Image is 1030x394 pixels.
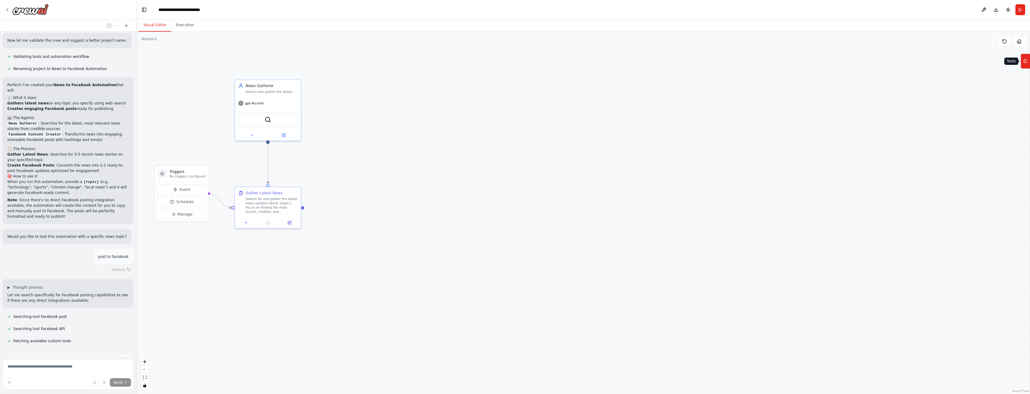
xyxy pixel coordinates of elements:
[1021,54,1030,69] button: Tools
[157,209,207,219] button: Manage
[139,19,171,32] button: Visual Editor
[113,380,123,385] span: Send
[176,199,194,205] span: Schedule
[141,358,149,389] div: React Flow controls
[157,185,207,195] button: Event
[7,163,129,174] li: : Converts the news into 1-2 ready-to-post Facebook updates optimized for engagement
[154,165,210,222] div: TriggersNo triggers configuredEventScheduleManage
[13,326,65,331] span: Searching tool Facebook API
[13,339,71,343] span: Fetching available custom tools
[234,79,301,141] div: News GathererSearch and gather the latest news updates on {topic} from reliable sources, focusing...
[90,378,99,387] button: Upload files
[13,54,89,59] span: Validating tools and automation workflow
[7,152,48,157] strong: Gather Latest News
[170,169,206,174] h3: Triggers
[265,144,271,184] g: Edge from 4b5e3baf-0939-43b5-9039-6adc4ea1b9f5 to d35fba71-065f-4674-b7e2-ae1eb8af42e2
[7,106,129,111] li: ready for publishing
[12,4,49,15] img: Logo
[246,190,283,196] div: Gather Latest News
[257,220,279,226] button: No output available
[7,132,129,142] li: : Transforms news into engaging, shareable Facebook posts with hashtags and emojis
[171,19,199,32] button: Execution
[269,132,299,138] button: Open in side panel
[119,354,132,364] button: Stop the agent work
[121,22,131,29] button: Start a new chat
[7,163,54,167] strong: Create Facebook Posts
[141,358,149,366] button: zoom in
[104,22,119,29] button: Switch to previous chat
[7,285,43,290] button: ▶Thought process
[98,254,129,259] p: post to facebook
[158,7,220,13] nav: breadcrumb
[157,197,207,207] button: Schedule
[265,116,271,123] img: SerperDevTool
[12,285,43,290] span: Thought process
[7,179,129,195] p: When you run this automation, provide a (e.g., "technology", "sports", "climate change", "local n...
[140,5,148,14] button: Hide left sidebar
[7,100,129,106] li: on any topic you specify using web search
[7,285,10,290] span: ▶
[5,378,13,387] button: Improve this prompt
[7,174,129,179] h2: 🎯 How to use it:
[141,374,149,382] button: fit view
[170,174,206,178] p: No triggers configured
[7,38,127,43] p: Now let me validate the crew and suggest a better project name:
[246,83,298,89] div: News Gatherer
[7,152,129,163] li: : Searches for 3-5 recent news stories on your specified topic
[7,107,77,111] strong: Creates engaging Facebook posts
[7,95,129,100] h2: 📰 What it does:
[100,378,109,387] button: Click to speak your automation idea
[7,146,129,152] h2: 📋 The Process:
[246,197,298,214] div: Search for and gather the latest news updates about {topic}. Focus on finding the most recent, cr...
[82,179,100,185] code: {topic}
[280,220,299,226] button: Open in side panel
[245,101,264,105] span: gpt-4o-mini
[54,83,116,87] strong: News to Facebook Automation
[1013,389,1029,393] a: React Flow attribution
[110,378,131,387] button: Send
[7,292,129,303] p: Let me search specifically for Facebook posting capabilities to see if there are any direct integ...
[141,366,149,374] button: zoom out
[13,66,107,71] span: Renaming project to News to Facebook Automation
[7,115,129,121] h2: 🤖 The Agents:
[7,121,129,132] li: : Searches for the latest, most relevant news stories from credible sources
[7,132,62,137] code: Facebook Content Creator
[246,90,298,94] div: Search and gather the latest news updates on {topic} from reliable sources, focusing on the most ...
[141,37,157,41] div: Version 1
[7,197,129,219] p: : Since there's no direct Facebook posting integration available, the automation will create the ...
[141,382,149,389] button: toggle interactivity
[7,101,49,105] strong: Gathers latest news
[178,212,192,217] span: Manage
[180,187,190,192] span: Event
[7,121,38,126] code: News Gatherer
[7,82,129,93] p: Perfect! I've created your that will:
[7,234,127,239] p: Would you like to test this automation with a specific news topic?
[208,191,231,210] g: Edge from triggers to d35fba71-065f-4674-b7e2-ae1eb8af42e2
[13,314,67,319] span: Searching tool Facebook post
[234,187,301,229] div: Gather Latest NewsSearch for and gather the latest news updates about {topic}. Focus on finding t...
[7,198,17,202] strong: Note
